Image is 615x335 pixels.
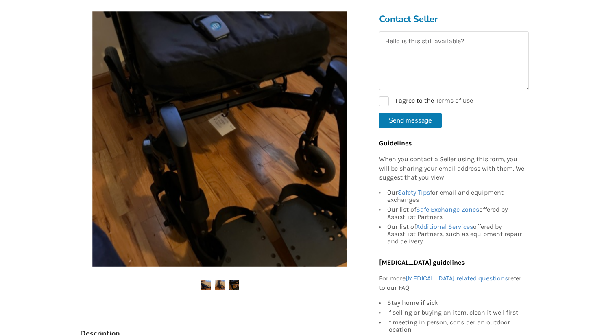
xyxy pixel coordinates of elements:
button: Send message [379,113,442,128]
a: Terms of Use [436,96,473,104]
div: Stay home if sick [387,299,525,308]
a: Safety Tips [398,189,430,197]
div: Our for email and equipment exchanges [387,189,525,205]
p: For more refer to our FAQ [379,274,525,293]
img: fuze tilt wheelchair-wheelchair-mobility-delta-assistlist-listing [92,11,347,267]
img: fuze tilt wheelchair-wheelchair-mobility-delta-assistlist-listing [215,280,225,290]
a: Additional Services [416,223,473,231]
b: Guidelines [379,139,412,147]
div: Our list of offered by AssistList Partners [387,205,525,222]
div: If meeting in person, consider an outdoor location [387,317,525,335]
b: [MEDICAL_DATA] guidelines [379,259,465,267]
img: fuze tilt wheelchair-wheelchair-mobility-delta-assistlist-listing [229,280,239,290]
p: When you contact a Seller using this form, you will be sharing your email address with them. We s... [379,155,525,183]
img: fuze tilt wheelchair-wheelchair-mobility-delta-assistlist-listing [201,280,211,290]
div: If selling or buying an item, clean it well first [387,308,525,317]
a: [MEDICAL_DATA] related questions [406,274,508,282]
label: I agree to the [379,96,473,106]
h3: Contact Seller [379,13,529,25]
a: Safe Exchange Zones [416,206,479,214]
div: Our list of offered by AssistList Partners, such as equipment repair and delivery [387,222,525,245]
